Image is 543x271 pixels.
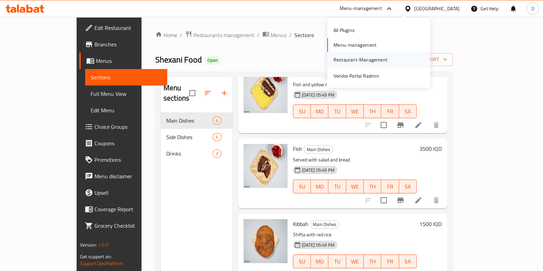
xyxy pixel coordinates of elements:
div: [GEOGRAPHIC_DATA] [414,5,460,12]
button: TU [328,180,346,193]
span: Coupons [94,139,162,147]
span: Main Dishes [166,116,213,125]
p: Shifta with red rice [293,230,417,239]
button: SA [399,255,417,268]
nav: Menu sections [161,110,233,165]
span: Fish [293,144,302,154]
button: Branch-specific-item [392,192,409,208]
button: export [408,53,453,66]
span: Side Dishes [166,133,213,141]
div: Main Dishes4 [161,112,233,129]
button: WE [346,180,364,193]
a: Full Menu View [85,86,167,102]
h2: Menu sections [163,83,189,103]
a: Branches [79,36,167,53]
span: Version: [80,240,97,249]
a: Promotions [79,151,167,168]
span: Restaurants management [193,31,254,39]
div: items [213,116,221,125]
button: TU [328,255,346,268]
span: MO [314,182,326,192]
a: Edit menu item [414,196,422,204]
li: / [180,31,182,39]
button: FR [381,104,399,118]
button: MO [311,180,328,193]
span: MO [314,257,326,267]
span: Select all sections [185,86,200,100]
span: Menus [271,31,286,39]
span: FR [384,106,396,116]
span: TU [331,257,343,267]
a: Menus [79,53,167,69]
span: TH [366,182,378,192]
button: MO [311,255,328,268]
span: Menus [96,57,162,65]
button: TH [364,180,381,193]
button: TU [328,104,346,118]
span: Sections [294,31,314,39]
span: Main Dishes [310,221,339,228]
span: SA [402,182,414,192]
span: WE [349,182,361,192]
a: Support.OpsPlatform [80,259,124,268]
a: Sections [85,69,167,86]
span: Branches [94,40,162,48]
a: Coupons [79,135,167,151]
span: WE [349,257,361,267]
span: SU [296,257,308,267]
span: Kibbah [293,219,308,229]
span: TH [366,106,378,116]
span: Full Menu View [91,90,162,98]
li: / [257,31,260,39]
div: Side Dishes6 [161,129,233,145]
button: SU [293,180,311,193]
img: Kibbah [244,219,287,263]
span: Sort sections [200,85,216,101]
span: SU [296,106,308,116]
div: Drinks3 [161,145,233,162]
div: Menu-management [340,4,382,13]
button: TH [364,104,381,118]
span: Open [205,57,220,63]
a: Menus [262,31,286,39]
div: items [213,149,221,158]
span: [DATE] 05:49 PM [299,92,337,98]
span: Coverage Report [94,205,162,213]
h6: 3500 IQD [419,144,442,154]
span: Main Dishes [304,146,333,154]
div: Open [205,56,220,65]
span: 1.0.0 [98,240,109,249]
button: SU [293,104,311,118]
span: Get support on: [80,252,112,261]
button: delete [428,192,444,208]
img: Fish [244,144,287,188]
button: Add section [216,85,233,101]
span: D [531,5,534,12]
div: Restaurant-Management [333,56,387,64]
button: Branch-specific-item [392,117,409,133]
span: SA [402,106,414,116]
div: Vendor Portal Radmin [333,72,379,79]
button: MO [311,104,328,118]
button: WE [346,104,364,118]
button: FR [381,180,399,193]
span: MO [314,106,326,116]
a: Edit Menu [85,102,167,118]
div: All Plugins [333,26,355,34]
h6: 4500 IQD [419,69,442,79]
div: Main Dishes [304,145,333,154]
span: Promotions [94,156,162,164]
a: Grocery Checklist [79,217,167,234]
p: Served with salad and bread [293,156,417,164]
span: Drinks [166,149,213,158]
span: FR [384,257,396,267]
span: 6 [213,134,221,140]
span: TU [331,106,343,116]
span: TU [331,182,343,192]
span: [DATE] 05:49 PM [299,242,337,248]
button: FR [381,255,399,268]
span: Shexani Food [155,52,202,67]
a: Edit menu item [414,121,422,129]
